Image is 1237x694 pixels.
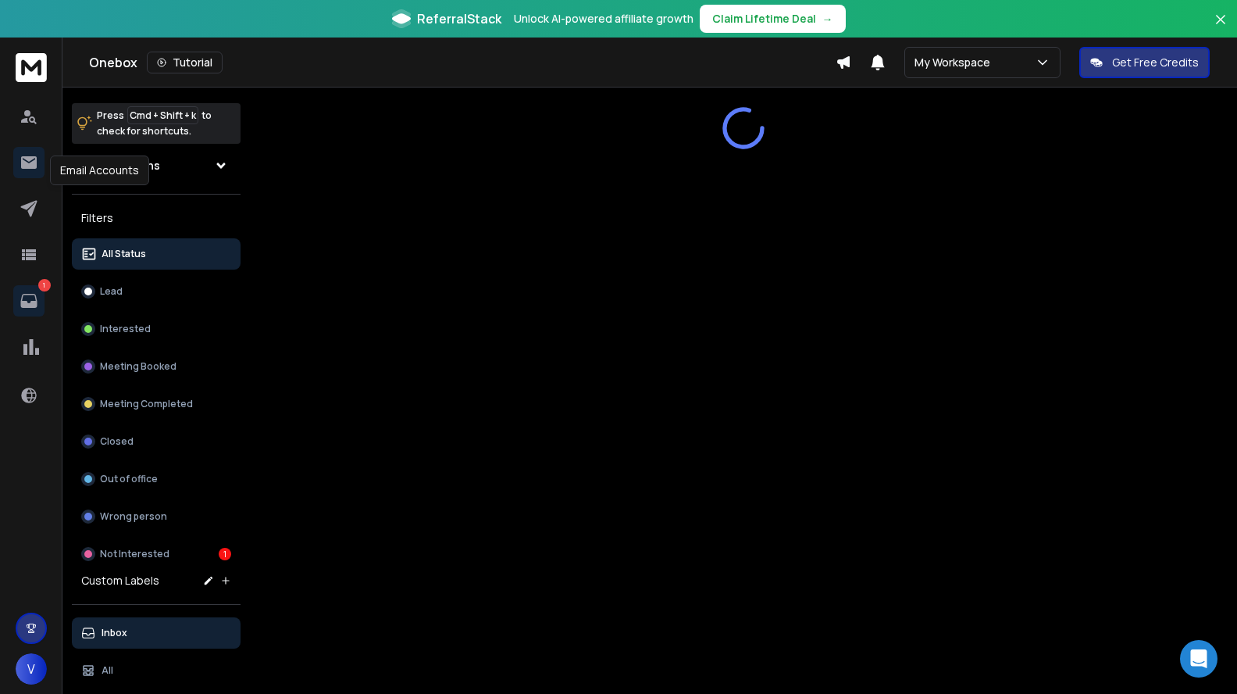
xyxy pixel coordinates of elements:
div: Email Accounts [50,156,149,185]
a: 1 [13,285,45,317]
p: Meeting Completed [100,398,193,410]
p: Get Free Credits [1112,55,1199,70]
button: Get Free Credits [1079,47,1210,78]
button: Close banner [1210,9,1231,47]
p: Unlock AI-powered affiliate growth [514,11,693,27]
button: Claim Lifetime Deal→ [700,5,846,33]
p: 1 [38,279,51,292]
button: All Status [72,238,241,270]
span: ReferralStack [417,9,501,28]
h3: Custom Labels [81,573,159,588]
button: Closed [72,426,241,457]
p: My Workspace [914,55,996,70]
button: Tutorial [147,52,223,73]
div: 1 [219,548,231,560]
button: All [72,655,241,686]
button: Wrong person [72,501,241,532]
button: V [16,653,47,685]
button: All Campaigns [72,150,241,181]
button: Meeting Booked [72,351,241,382]
button: Not Interested1 [72,538,241,570]
p: All [102,664,113,677]
h3: Filters [72,207,241,229]
p: Out of office [100,473,158,485]
p: Interested [100,323,151,335]
p: All Status [102,248,146,260]
button: Meeting Completed [72,388,241,420]
button: Lead [72,276,241,307]
button: Out of office [72,463,241,495]
p: Closed [100,435,134,448]
p: Inbox [102,627,127,639]
div: Open Intercom Messenger [1180,640,1217,678]
p: Wrong person [100,510,167,523]
p: Press to check for shortcuts. [97,108,212,139]
span: Cmd + Shift + k [127,106,198,124]
button: Interested [72,313,241,345]
p: Meeting Booked [100,360,176,373]
p: Lead [100,285,123,298]
p: Not Interested [100,548,169,560]
div: Onebox [89,52,836,73]
span: → [822,11,833,27]
button: Inbox [72,617,241,649]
